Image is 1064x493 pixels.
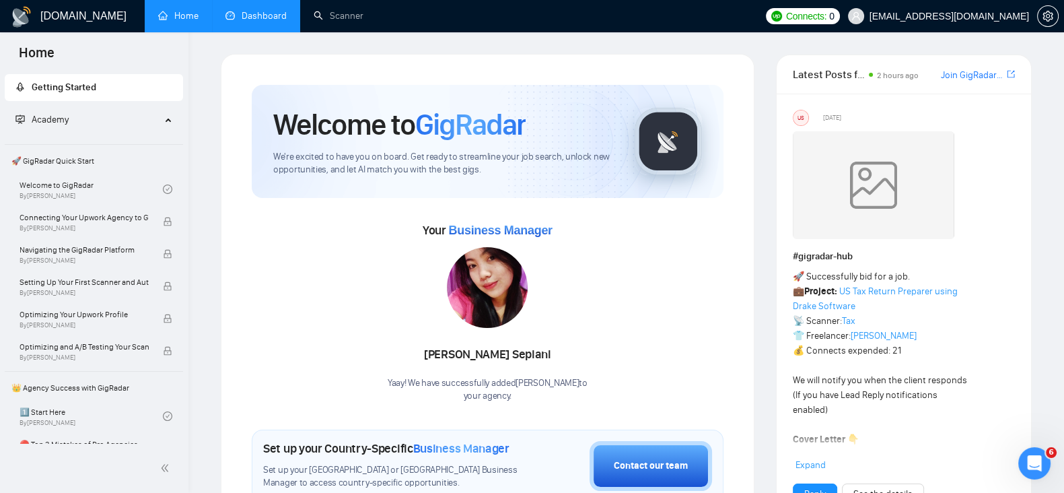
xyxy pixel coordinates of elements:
a: setting [1037,11,1059,22]
a: homeHome [158,10,199,22]
span: Business Manager [448,224,552,237]
span: 🚀 GigRadar Quick Start [6,147,182,174]
span: Navigating the GigRadar Platform [20,243,149,257]
a: US Tax Return Preparer using Drake Software [793,286,958,312]
span: Academy [32,114,69,125]
a: 1️⃣ Start HereBy[PERSON_NAME] [20,401,163,431]
span: 👑 Agency Success with GigRadar [6,374,182,401]
span: check-circle [163,185,172,194]
h1: Welcome to [273,106,526,143]
span: 6 [1046,447,1057,458]
span: lock [163,217,172,226]
a: Welcome to GigRadarBy[PERSON_NAME] [20,174,163,204]
div: US [793,110,808,125]
span: By [PERSON_NAME] [20,289,149,297]
a: Tax [842,315,855,327]
span: lock [163,249,172,259]
span: check-circle [163,412,172,421]
strong: Project: [804,286,837,297]
a: searchScanner [314,10,363,22]
span: double-left [160,461,174,475]
a: Join GigRadar Slack Community [941,68,1004,83]
strong: Cover Letter 👇 [793,434,859,445]
span: By [PERSON_NAME] [20,224,149,232]
button: Contact our team [590,441,712,491]
p: your agency . [388,390,588,403]
img: 1708932398273-WhatsApp%20Image%202024-02-26%20at%2015.20.52.jpeg [447,247,528,328]
span: By [PERSON_NAME] [20,257,149,265]
span: Academy [15,114,69,125]
span: lock [163,282,172,291]
img: gigradar-logo.png [635,108,702,175]
span: Latest Posts from the GigRadar Community [793,66,865,83]
li: Getting Started [5,74,183,101]
span: Expand [795,459,826,471]
span: We're excited to have you on board. Get ready to streamline your job search, unlock new opportuni... [273,151,613,176]
span: By [PERSON_NAME] [20,321,149,329]
div: Contact our team [614,459,688,473]
a: dashboardDashboard [225,10,287,22]
img: upwork-logo.png [771,11,782,22]
span: ⛔ Top 3 Mistakes of Pro Agencies [20,438,149,451]
span: user [851,11,861,21]
span: export [1007,69,1015,79]
span: Your [423,223,553,238]
span: lock [163,346,172,356]
span: Setting Up Your First Scanner and Auto-Bidder [20,275,149,289]
span: 0 [829,9,835,24]
a: export [1007,68,1015,81]
button: setting [1037,5,1059,27]
span: Optimizing and A/B Testing Your Scanner for Better Results [20,340,149,354]
img: logo [11,6,32,28]
span: By [PERSON_NAME] [20,354,149,362]
h1: # gigradar-hub [793,249,1015,264]
span: GigRadar [415,106,526,143]
a: [PERSON_NAME] [851,330,917,341]
iframe: Intercom live chat [1018,447,1051,480]
span: lock [163,314,172,323]
img: weqQh+iSagEgQAAAABJRU5ErkJggg== [793,131,954,239]
span: Connecting Your Upwork Agency to GigRadar [20,211,149,224]
span: Home [8,43,65,71]
span: Set up your [GEOGRAPHIC_DATA] or [GEOGRAPHIC_DATA] Business Manager to access country-specific op... [263,464,522,490]
span: Connects: [786,9,826,24]
span: Optimizing Your Upwork Profile [20,308,149,321]
span: fund-projection-screen [15,114,25,124]
span: Business Manager [413,441,509,456]
span: 2 hours ago [877,71,919,80]
h1: Set up your Country-Specific [263,441,509,456]
span: Getting Started [32,81,96,93]
div: Yaay! We have successfully added [PERSON_NAME] to [388,377,588,403]
div: [PERSON_NAME] Sepiani [388,343,588,366]
span: rocket [15,82,25,92]
span: [DATE] [823,112,841,124]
